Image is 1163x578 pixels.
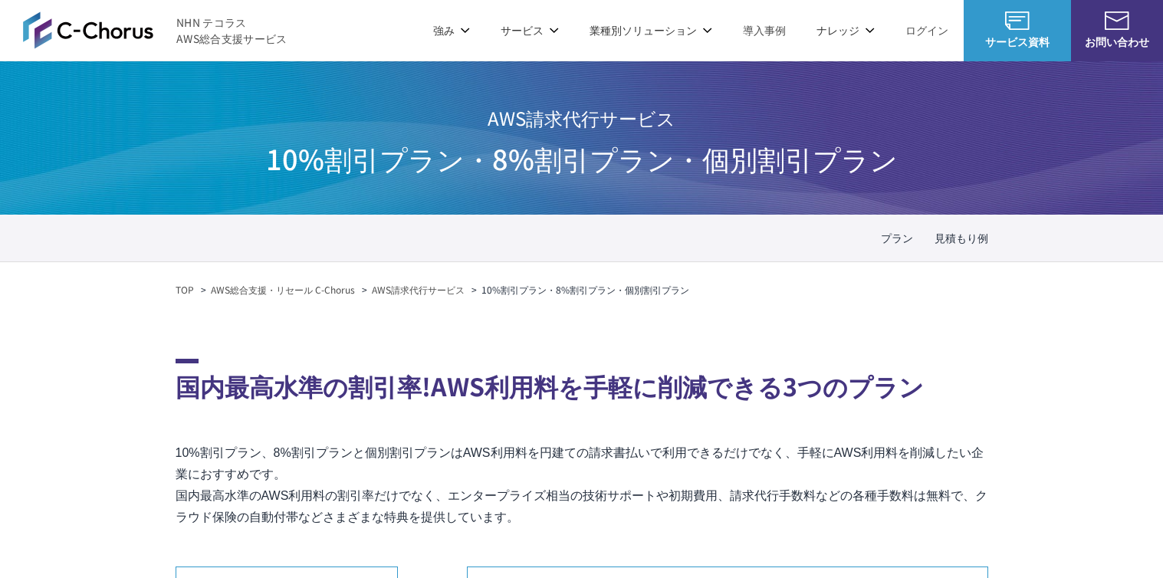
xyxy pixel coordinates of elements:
em: 10%割引プラン・8%割引プラン・個別割引プラン [481,283,689,296]
p: サービス [501,22,559,38]
a: AWS総合支援・リセール C-Chorus [211,283,355,297]
span: 10%割引プラン・8%割引プラン ・個別割引プラン [266,138,898,178]
a: AWS総合支援サービス C-Chorus NHN テコラスAWS総合支援サービス [23,11,287,48]
span: NHN テコラス AWS総合支援サービス [176,15,287,47]
p: 10%割引プラン、8%割引プランと個別割引プランはAWS利用料を円建ての請求書払いで利用できるだけでなく、手軽にAWS利用料を削減したい企業におすすめです。 国内最高水準のAWS利用料の割引率だ... [176,442,988,528]
img: お問い合わせ [1105,11,1129,30]
span: サービス資料 [964,34,1071,50]
span: お問い合わせ [1071,34,1163,50]
p: ナレッジ [816,22,875,38]
img: AWS総合支援サービス C-Chorus [23,11,153,48]
h2: 国内最高水準の割引率!AWS利用料を手軽に削減できる3つのプラン [176,359,988,404]
a: AWS請求代行サービス [372,283,465,297]
p: 強み [433,22,470,38]
a: ログイン [905,22,948,38]
a: 見積もり例 [935,230,988,246]
p: 業種別ソリューション [590,22,712,38]
a: TOP [176,283,194,297]
span: AWS請求代行サービス [266,98,898,138]
img: AWS総合支援サービス C-Chorus サービス資料 [1005,11,1030,30]
a: プラン [881,230,913,246]
a: 導入事例 [743,22,786,38]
